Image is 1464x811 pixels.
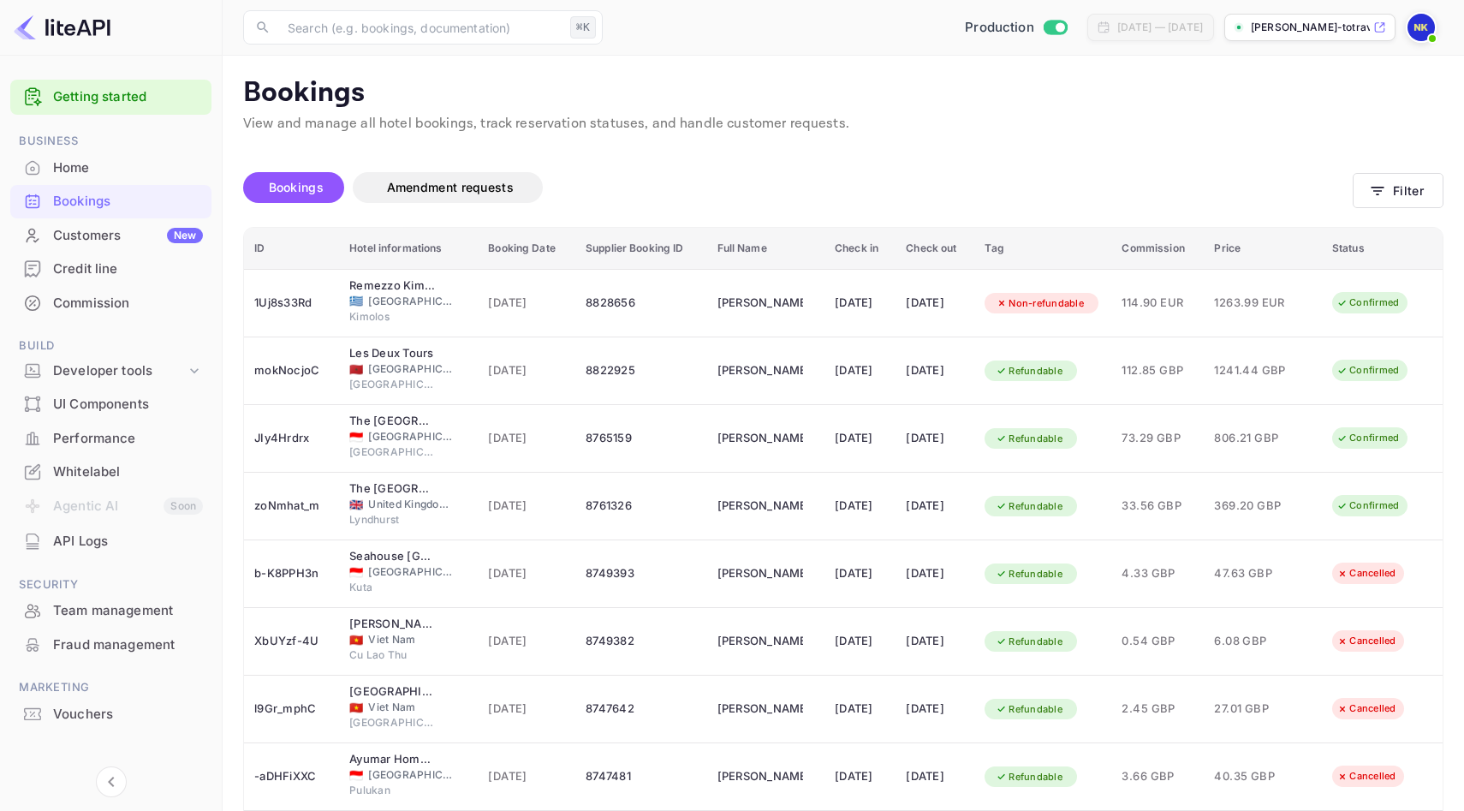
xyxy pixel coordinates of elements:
[10,698,211,731] div: Vouchers
[244,228,339,270] th: ID
[488,361,565,380] span: [DATE]
[835,560,885,587] div: [DATE]
[368,294,454,309] span: [GEOGRAPHIC_DATA]
[985,564,1074,585] div: Refundable
[368,564,454,580] span: [GEOGRAPHIC_DATA]
[835,763,885,790] div: [DATE]
[10,629,211,662] div: Fraud management
[10,575,211,594] span: Security
[53,635,203,655] div: Fraud management
[243,172,1353,203] div: account-settings tabs
[570,16,596,39] div: ⌘K
[53,705,203,725] div: Vouchers
[1325,495,1410,516] div: Confirmed
[254,492,329,520] div: zoNmhat_m
[277,10,563,45] input: Search (e.g. bookings, documentation)
[349,345,435,362] div: Les Deux Tours
[985,496,1074,517] div: Refundable
[10,287,211,319] a: Commission
[10,152,211,183] a: Home
[488,767,565,786] span: [DATE]
[368,767,454,783] span: [GEOGRAPHIC_DATA]
[586,628,697,655] div: 8749382
[835,695,885,723] div: [DATE]
[1325,563,1407,584] div: Cancelled
[1214,429,1300,448] span: 806.21 GBP
[53,192,203,212] div: Bookings
[10,185,211,218] div: Bookings
[1122,294,1193,313] span: 114.90 EUR
[254,763,329,790] div: -aDHFiXXC
[586,492,697,520] div: 8761326
[707,228,824,270] th: Full Name
[53,226,203,246] div: Customers
[478,228,575,270] th: Booking Date
[717,763,803,790] div: Arjun Rao
[824,228,896,270] th: Check in
[1122,429,1193,448] span: 73.29 GBP
[10,287,211,320] div: Commission
[1322,228,1443,270] th: Status
[368,700,454,715] span: Viet Nam
[488,429,565,448] span: [DATE]
[488,497,565,516] span: [DATE]
[717,492,803,520] div: Steph Evans
[10,337,211,355] span: Build
[349,364,363,375] span: Morocco
[349,770,363,781] span: Indonesia
[349,309,435,325] span: Kimolos
[10,219,211,253] div: CustomersNew
[349,702,363,713] span: Viet Nam
[349,295,363,307] span: Greece
[10,525,211,558] div: API Logs
[974,228,1111,270] th: Tag
[1214,767,1300,786] span: 40.35 GBP
[254,289,329,317] div: 1Uj8s33Rd
[488,294,565,313] span: [DATE]
[349,567,363,578] span: Indonesia
[906,560,964,587] div: [DATE]
[1214,700,1300,719] span: 27.01 GBP
[349,647,435,663] span: Cu Lao Thu
[14,14,110,41] img: LiteAPI logo
[368,429,454,444] span: [GEOGRAPHIC_DATA]
[349,444,435,460] span: [GEOGRAPHIC_DATA]
[985,699,1074,720] div: Refundable
[1325,292,1410,313] div: Confirmed
[349,580,435,595] span: Kuta
[835,289,885,317] div: [DATE]
[586,289,697,317] div: 8828656
[243,114,1443,134] p: View and manage all hotel bookings, track reservation statuses, and handle customer requests.
[10,253,211,286] div: Credit line
[349,277,435,295] div: Remezzo Kimolos
[10,678,211,697] span: Marketing
[1325,698,1407,719] div: Cancelled
[53,87,203,107] a: Getting started
[254,357,329,385] div: mokNocjoC
[906,763,964,790] div: [DATE]
[1407,14,1435,41] img: Nikolas Kampas
[254,695,329,723] div: l9Gr_mphC
[53,294,203,313] div: Commission
[835,357,885,385] div: [DATE]
[10,456,211,489] div: Whitelabel
[906,357,964,385] div: [DATE]
[167,228,203,243] div: New
[586,763,697,790] div: 8747481
[1122,497,1193,516] span: 33.56 GBP
[339,228,478,270] th: Hotel informations
[10,629,211,660] a: Fraud management
[1325,766,1407,787] div: Cancelled
[368,632,454,647] span: Viet Nam
[1325,360,1410,381] div: Confirmed
[349,635,363,646] span: Viet Nam
[96,766,127,797] button: Collapse navigation
[368,361,454,377] span: [GEOGRAPHIC_DATA]
[1214,497,1300,516] span: 369.20 GBP
[488,700,565,719] span: [DATE]
[586,560,697,587] div: 8749393
[53,429,203,449] div: Performance
[10,698,211,730] a: Vouchers
[1325,427,1410,449] div: Confirmed
[985,631,1074,653] div: Refundable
